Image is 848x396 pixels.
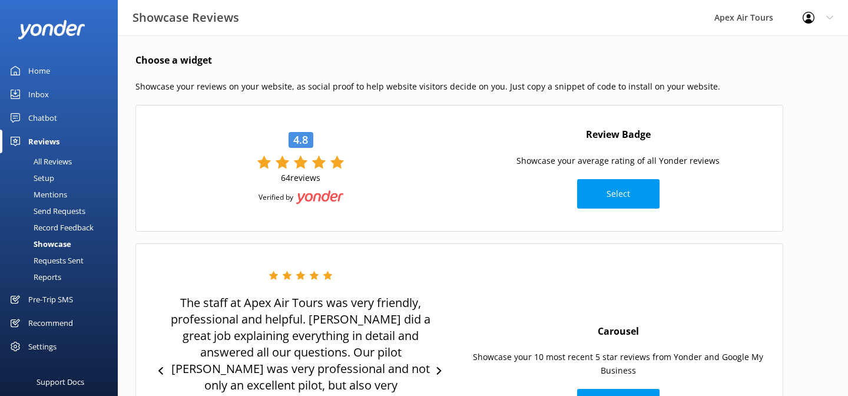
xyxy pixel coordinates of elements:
[37,370,84,394] div: Support Docs
[7,170,118,186] a: Setup
[598,324,639,339] h4: Carousel
[7,236,71,252] div: Showcase
[586,127,651,143] h4: Review Badge
[7,170,54,186] div: Setup
[281,172,320,183] p: 64 reviews
[293,133,308,147] p: 4.8
[7,186,118,203] a: Mentions
[28,130,59,153] div: Reviews
[7,153,72,170] div: All Reviews
[28,335,57,358] div: Settings
[465,351,771,377] p: Showcase your 10 most recent 5 star reviews from Yonder and Google My Business
[7,252,84,269] div: Requests Sent
[7,269,118,285] a: Reports
[7,269,61,285] div: Reports
[7,219,118,236] a: Record Feedback
[135,80,783,93] p: Showcase your reviews on your website, as social proof to help website visitors decide on you. Ju...
[296,190,343,204] img: Yonder
[7,219,94,236] div: Record Feedback
[28,288,73,311] div: Pre-Trip SMS
[7,203,118,219] a: Send Requests
[28,59,50,82] div: Home
[132,8,239,27] h3: Showcase Reviews
[7,186,67,203] div: Mentions
[7,236,118,252] a: Showcase
[28,106,57,130] div: Chatbot
[577,179,660,209] button: Select
[516,154,720,167] p: Showcase your average rating of all Yonder reviews
[135,53,783,68] h4: Choose a widget
[28,311,73,335] div: Recommend
[7,252,118,269] a: Requests Sent
[259,192,293,202] p: Verified by
[28,82,49,106] div: Inbox
[18,20,85,39] img: yonder-white-logo.png
[7,153,118,170] a: All Reviews
[7,203,85,219] div: Send Requests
